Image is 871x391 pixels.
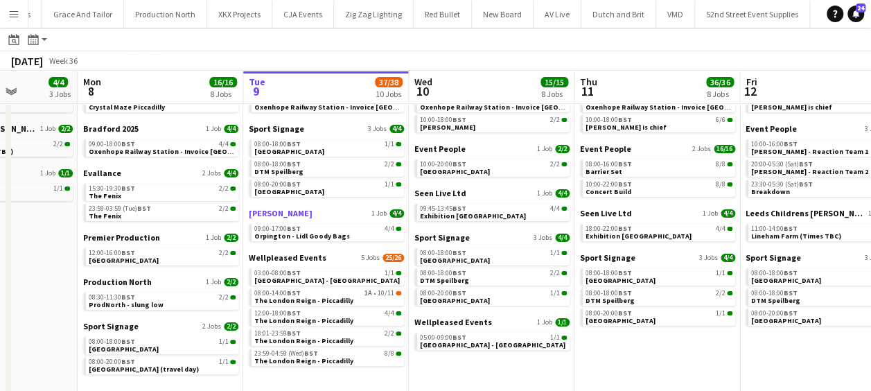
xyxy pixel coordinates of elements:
[206,278,221,286] span: 1 Job
[83,123,238,134] a: Bradford 20251 Job4/4
[414,1,472,28] button: Red Bullet
[586,316,656,325] span: Azerbaijan
[249,123,404,134] a: Sport Signage3 Jobs4/4
[714,145,735,153] span: 16/16
[385,181,394,188] span: 1/1
[254,147,324,156] span: Baku
[382,254,404,262] span: 25/26
[586,115,732,131] a: 10:00-18:00BST6/6[PERSON_NAME] is chief
[751,296,800,305] span: DTM Speilberg
[586,288,732,304] a: 08:00-18:00BST2/2DTM Speilberg
[249,76,265,88] span: Tue
[83,277,152,287] span: Production North
[254,290,401,297] div: •
[555,234,570,242] span: 4/4
[586,167,622,176] span: Barrier Set
[555,189,570,198] span: 4/4
[537,318,552,327] span: 1 Job
[414,144,570,188] div: Event People1 Job2/210:00-20:00BST2/2[GEOGRAPHIC_DATA]
[206,234,221,242] span: 1 Job
[83,277,238,321] div: Production North1 Job2/208:30-11:30BST2/2ProdNorth - slung low
[420,161,466,168] span: 10:00-20:00
[46,55,80,66] span: Week 36
[254,225,301,232] span: 09:00-17:00
[124,1,207,28] button: Production North
[420,290,466,297] span: 08:00-20:00
[420,115,567,131] a: 10:00-18:00BST2/2[PERSON_NAME]
[716,310,725,317] span: 1/1
[586,276,656,285] span: Baku
[746,76,757,88] span: Fri
[580,252,635,263] span: Sport Signage
[385,310,394,317] span: 4/4
[586,290,632,297] span: 08:00-18:00
[452,248,466,257] span: BST
[254,288,401,304] a: 08:00-14:00BST1A•10/11The London Reign - Piccadilly
[389,125,404,133] span: 4/4
[89,147,301,156] span: Oxenhope Railway Station - Invoice York Theatre Royal
[784,309,798,318] span: BST
[89,337,236,353] a: 08:00-18:00BST1/1[GEOGRAPHIC_DATA]
[254,141,301,148] span: 08:00-18:00
[249,123,404,208] div: Sport Signage3 Jobs4/408:00-18:00BST1/1[GEOGRAPHIC_DATA]08:00-18:00BST2/2DTM Speilberg08:00-20:00...
[472,1,534,28] button: New Board
[254,349,401,365] a: 23:59-04:59 (Wed)BST8/8The London Reign - Piccadilly
[83,123,238,168] div: Bradford 20251 Job4/409:00-18:00BST4/4Oxenhope Railway Station - Invoice [GEOGRAPHIC_DATA] Royal
[452,288,466,297] span: BST
[751,225,798,232] span: 11:00-14:00
[586,309,732,324] a: 08:00-20:00BST1/1[GEOGRAPHIC_DATA]
[716,181,725,188] span: 8/8
[580,208,735,218] a: Seen Live Ltd1 Job4/4
[618,159,632,168] span: BST
[746,123,797,134] span: Event People
[716,161,725,168] span: 8/8
[580,79,735,144] div: Bradford 20252 Jobs12/1209:00-14:00BST6/6Oxenhope Railway Station - Invoice [GEOGRAPHIC_DATA] Roy...
[83,123,139,134] span: Bradford 2025
[58,169,73,177] span: 1/1
[799,180,813,189] span: BST
[751,187,790,196] span: Breakdown
[618,268,632,277] span: BST
[83,277,238,287] a: Production North1 Job2/2
[751,181,813,188] span: 23:30-05:30 (Sat)
[254,268,401,284] a: 03:00-08:00BST1/1[GEOGRAPHIC_DATA] - [GEOGRAPHIC_DATA]
[534,234,552,242] span: 3 Jobs
[89,141,135,148] span: 09:00-18:00
[254,270,301,277] span: 03:00-08:00
[42,1,124,28] button: Grace And Tailor
[224,278,238,286] span: 2/2
[751,141,798,148] span: 10:00-16:00
[586,181,632,188] span: 10:00-22:00
[618,309,632,318] span: BST
[537,189,552,198] span: 1 Job
[89,185,135,192] span: 15:30-19:30
[121,293,135,302] span: BST
[249,208,404,218] a: [PERSON_NAME]1 Job4/4
[618,288,632,297] span: BST
[287,288,301,297] span: BST
[810,1,847,28] button: Vive
[534,1,581,28] button: AV Live
[452,268,466,277] span: BST
[249,208,313,218] span: Wasserman
[414,232,570,243] a: Sport Signage3 Jobs4/4
[550,270,560,277] span: 2/2
[254,159,401,175] a: 08:00-18:00BST2/2DTM Speilberg
[361,254,380,262] span: 5 Jobs
[537,145,552,153] span: 1 Job
[716,270,725,277] span: 1/1
[304,349,318,358] span: BST
[207,1,272,28] button: XKX Projects
[83,168,238,178] a: Evallance2 Jobs4/4
[58,125,73,133] span: 2/2
[89,300,164,309] span: ProdNorth - slung low
[83,321,238,377] div: Sport Signage2 Jobs2/208:00-18:00BST1/1[GEOGRAPHIC_DATA]08:00-20:00BST1/1[GEOGRAPHIC_DATA] (trave...
[580,252,735,263] a: Sport Signage3 Jobs4/4
[219,141,229,148] span: 4/4
[420,204,567,220] a: 09:45-13:45BST4/4Exhibition [GEOGRAPHIC_DATA]
[254,310,301,317] span: 12:00-18:00
[89,365,199,374] span: Azerbaijan (travel day)
[83,321,139,331] span: Sport Signage
[364,290,372,297] span: 1A
[580,208,632,218] span: Seen Live Ltd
